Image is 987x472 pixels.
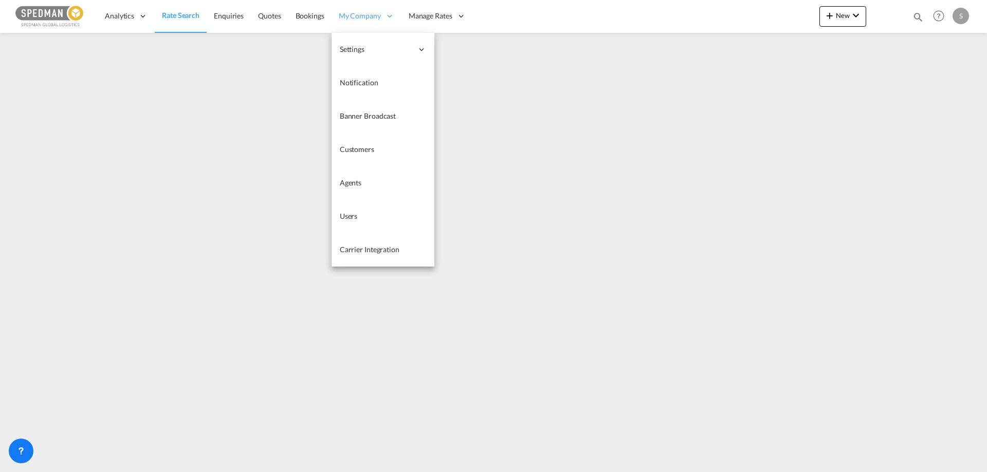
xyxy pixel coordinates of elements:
span: Carrier Integration [340,245,399,254]
a: Users [332,200,434,233]
span: Banner Broadcast [340,111,396,120]
div: S [953,8,969,24]
span: Enquiries [214,11,244,20]
md-icon: icon-chevron-down [850,9,862,22]
img: c12ca350ff1b11efb6b291369744d907.png [15,5,85,28]
button: icon-plus 400-fgNewicon-chevron-down [819,6,866,27]
div: icon-magnify [912,11,924,27]
span: Bookings [296,11,324,20]
span: Users [340,212,358,220]
span: Customers [340,145,374,154]
span: Help [930,7,947,25]
span: Agents [340,178,361,187]
span: New [824,11,862,20]
a: Carrier Integration [332,233,434,267]
span: My Company [339,11,381,21]
span: Analytics [105,11,134,21]
span: Manage Rates [409,11,452,21]
a: Customers [332,133,434,166]
span: Rate Search [162,11,199,20]
div: Settings [332,33,434,66]
span: Settings [340,44,413,54]
span: Notification [340,78,378,87]
a: Banner Broadcast [332,100,434,133]
md-icon: icon-plus 400-fg [824,9,836,22]
md-icon: icon-magnify [912,11,924,23]
a: Notification [332,66,434,100]
div: Help [930,7,953,26]
a: Agents [332,166,434,200]
span: Quotes [258,11,281,20]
